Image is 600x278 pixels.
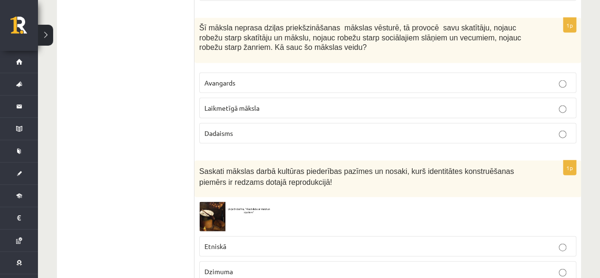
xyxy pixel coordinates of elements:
img: Ekr%C4%81nuz%C5%86%C4%93mums_2024-07-24_222611.png [199,202,270,231]
span: Etniskā [204,242,226,250]
span: Avangards [204,78,235,87]
p: 1p [563,18,576,33]
input: Dzimuma [559,269,566,277]
span: Saskati mākslas darbā kultūras piederības pazīmes un nosaki, kurš identitātes konstruēšanas piemē... [199,167,514,186]
input: Laikmetīgā māksla [559,105,566,113]
span: Dadaisms [204,129,233,137]
a: Rīgas 1. Tālmācības vidusskola [10,17,38,40]
span: Dzimuma [204,267,233,276]
span: Laikmetīgā māksla [204,104,259,112]
span: Šī māksla neprasa dziļas priekšzināšanas mākslas vēsturē, tā provocē savu skatītāju, nojauc robež... [199,24,521,51]
input: Avangards [559,80,566,88]
p: 1p [563,160,576,175]
input: Etniskā [559,244,566,251]
input: Dadaisms [559,131,566,138]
